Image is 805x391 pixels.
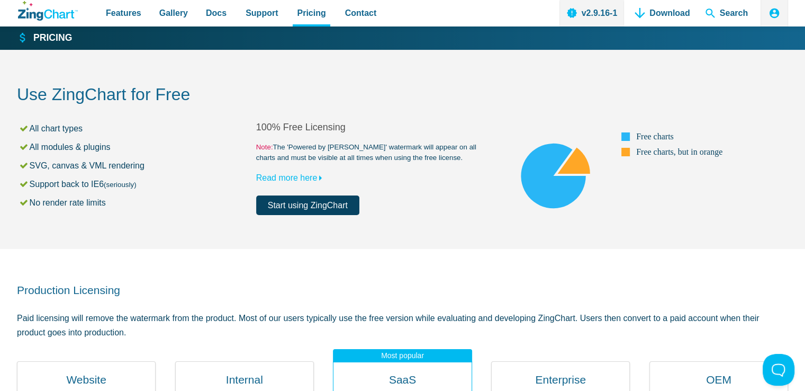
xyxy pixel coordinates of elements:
li: All chart types [19,121,256,136]
span: Support [246,6,278,20]
a: ZingChart Logo. Click to return to the homepage [18,1,78,21]
a: Pricing [18,32,72,45]
li: Support back to IE6 [19,177,256,191]
li: All modules & plugins [19,140,256,154]
span: Contact [345,6,377,20]
p: Paid licensing will remove the watermark from the product. Most of our users typically use the fr... [17,311,788,340]
span: Gallery [159,6,188,20]
a: Start using ZingChart [256,196,359,215]
h2: Production Licensing [17,283,788,297]
h2: Use ZingChart for Free [17,84,788,108]
small: The 'Powered by [PERSON_NAME]' watermark will appear on all charts and must be visible at all tim... [256,142,495,163]
li: No render rate limits [19,196,256,210]
span: Docs [206,6,227,20]
iframe: Toggle Customer Support [763,354,794,386]
small: (seriously) [104,181,136,189]
strong: Pricing [33,33,72,43]
span: Features [106,6,141,20]
a: Read more here [256,173,327,182]
span: Note: [256,143,273,151]
h2: 100% Free Licensing [256,121,495,134]
span: Pricing [297,6,325,20]
li: SVG, canvas & VML rendering [19,158,256,173]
